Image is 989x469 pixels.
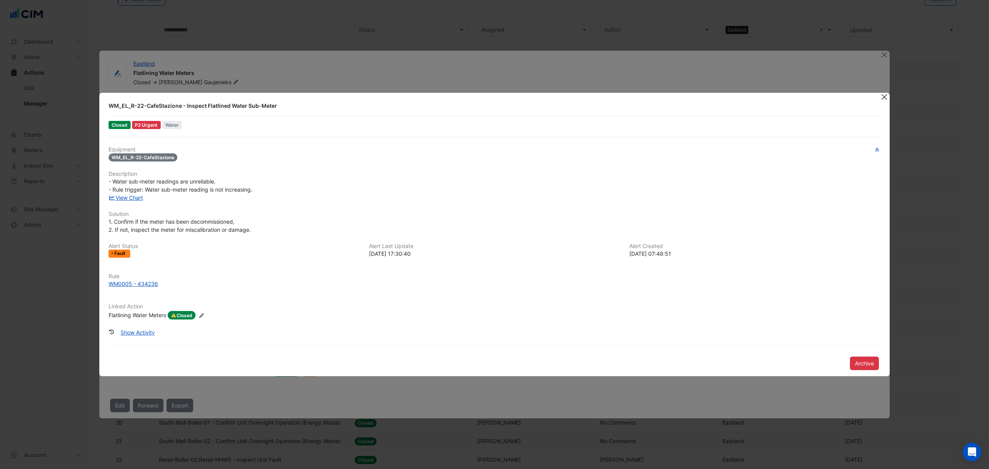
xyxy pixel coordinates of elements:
[109,280,880,288] a: WM0005 - 434236
[109,303,880,310] h6: Linked Action
[369,250,620,258] div: [DATE] 17:30:40
[109,218,251,233] span: 1. Confirm if the meter has been decommissioned, 2. If not, inspect the meter for miscalibration ...
[116,326,160,339] button: Show Activity
[963,443,981,461] div: Open Intercom Messenger
[109,178,252,193] span: - Water sub-meter readings are unreliable. - Rule trigger: Water sub-meter reading is not increas...
[109,121,131,129] span: Closed
[132,121,161,129] div: P2 Urgent
[109,211,880,218] h6: Solution
[850,357,879,370] button: Archive
[109,311,166,319] div: Flatlining Water Meters
[199,313,204,318] fa-icon: Edit Linked Action
[109,153,177,161] span: WM_EL_R-22-CafeStazione
[109,146,880,153] h6: Equipment
[880,93,888,101] button: Close
[109,243,360,250] h6: Alert Status
[109,171,880,177] h6: Description
[629,243,880,250] h6: Alert Created
[369,243,620,250] h6: Alert Last Update
[109,273,880,280] h6: Rule
[162,121,182,129] span: Water
[114,251,127,256] span: Fault
[629,250,880,258] div: [DATE] 07:48:51
[168,311,195,319] span: Closed
[109,280,158,288] div: WM0005 - 434236
[109,194,143,201] a: View Chart
[109,102,871,110] div: WM_EL_R-22-CafeStazione - Inspect Flatlined Water Sub-Meter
